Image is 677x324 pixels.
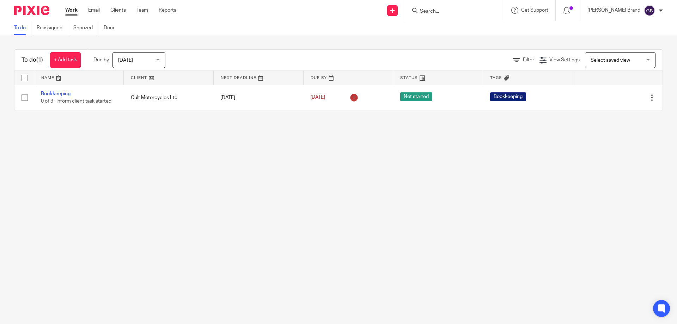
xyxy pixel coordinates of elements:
img: svg%3E [644,5,655,16]
a: Reports [159,7,176,14]
a: Done [104,21,121,35]
span: 0 of 3 · Inform client task started [41,99,111,104]
a: Reassigned [37,21,68,35]
td: Cult Motorcycles Ltd [124,85,214,110]
a: Snoozed [73,21,98,35]
span: Filter [523,57,534,62]
span: Not started [400,92,432,101]
a: Bookkeeping [41,91,71,96]
a: + Add task [50,52,81,68]
a: To do [14,21,31,35]
a: Email [88,7,100,14]
img: Pixie [14,6,49,15]
span: [DATE] [310,95,325,100]
span: Bookkeeping [490,92,526,101]
span: Get Support [521,8,548,13]
p: [PERSON_NAME] Brand [587,7,640,14]
span: (1) [36,57,43,63]
h1: To do [22,56,43,64]
a: Team [136,7,148,14]
span: [DATE] [118,58,133,63]
input: Search [419,8,483,15]
span: View Settings [549,57,580,62]
a: Clients [110,7,126,14]
p: Due by [93,56,109,63]
span: Select saved view [591,58,630,63]
a: Work [65,7,78,14]
td: [DATE] [213,85,303,110]
span: Tags [490,76,502,80]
